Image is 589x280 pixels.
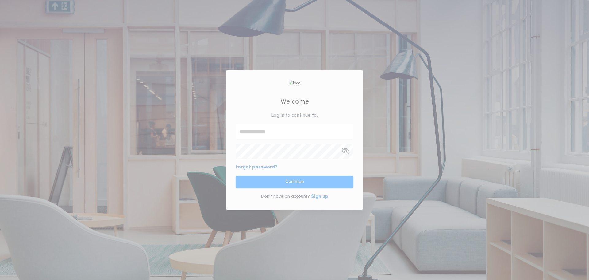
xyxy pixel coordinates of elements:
input: Open Keeper Popup [236,144,353,159]
button: Open Keeper Popup [341,144,349,159]
p: Don't have an account? [261,194,310,200]
button: Continue [236,176,353,188]
keeper-lock: Open Keeper Popup [342,148,350,155]
img: logo [289,80,300,86]
button: Sign up [311,193,328,200]
h2: Welcome [280,97,309,107]
p: Log in to continue to . [271,112,318,119]
keeper-lock: Open Keeper Popup [342,128,350,135]
button: Forgot password? [236,164,278,171]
